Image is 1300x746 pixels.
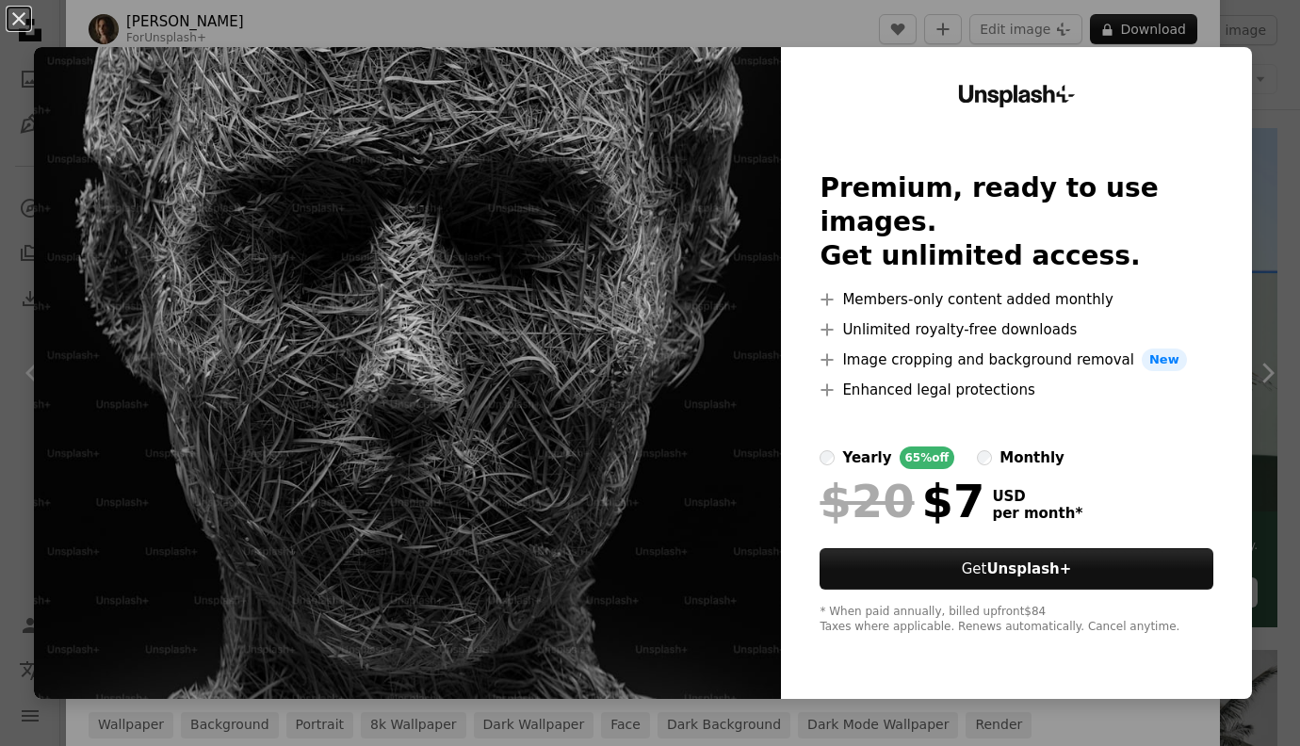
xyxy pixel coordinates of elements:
[820,450,835,465] input: yearly65%off
[1142,349,1187,371] span: New
[820,318,1212,341] li: Unlimited royalty-free downloads
[820,171,1212,273] h2: Premium, ready to use images. Get unlimited access.
[820,477,984,526] div: $7
[992,488,1082,505] span: USD
[820,288,1212,311] li: Members-only content added monthly
[820,477,914,526] span: $20
[999,446,1064,469] div: monthly
[986,560,1071,577] strong: Unsplash+
[820,379,1212,401] li: Enhanced legal protections
[820,605,1212,635] div: * When paid annually, billed upfront $84 Taxes where applicable. Renews automatically. Cancel any...
[820,349,1212,371] li: Image cropping and background removal
[900,446,955,469] div: 65% off
[842,446,891,469] div: yearly
[977,450,992,465] input: monthly
[992,505,1082,522] span: per month *
[820,548,1212,590] button: GetUnsplash+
